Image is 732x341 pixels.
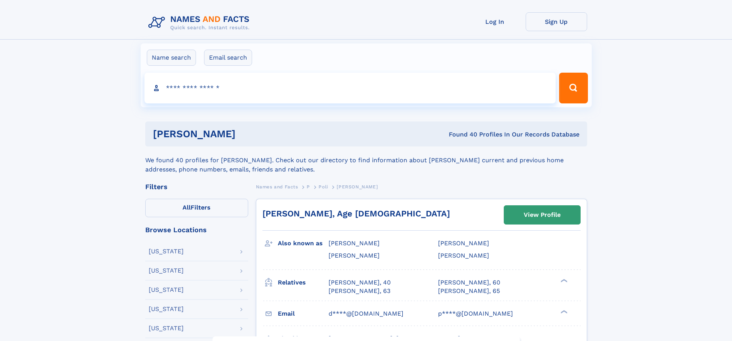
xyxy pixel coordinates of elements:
h3: Relatives [278,276,329,289]
a: P [307,182,310,191]
span: [PERSON_NAME] [329,252,380,259]
div: [US_STATE] [149,287,184,293]
a: [PERSON_NAME], 63 [329,287,390,295]
a: [PERSON_NAME], 65 [438,287,500,295]
span: P [307,184,310,190]
div: Filters [145,183,248,190]
label: Filters [145,199,248,217]
h1: [PERSON_NAME] [153,129,342,139]
a: Poli [319,182,328,191]
div: [US_STATE] [149,325,184,331]
div: View Profile [524,206,561,224]
span: [PERSON_NAME] [329,240,380,247]
span: All [183,204,191,211]
label: Name search [147,50,196,66]
span: [PERSON_NAME] [337,184,378,190]
a: View Profile [504,206,580,224]
label: Email search [204,50,252,66]
div: We found 40 profiles for [PERSON_NAME]. Check out our directory to find information about [PERSON... [145,146,587,174]
img: Logo Names and Facts [145,12,256,33]
div: [US_STATE] [149,248,184,255]
a: Log In [464,12,526,31]
span: [PERSON_NAME] [438,252,489,259]
div: ❯ [559,309,568,314]
div: [US_STATE] [149,268,184,274]
button: Search Button [559,73,588,103]
div: Browse Locations [145,226,248,233]
div: Found 40 Profiles In Our Records Database [342,130,579,139]
a: [PERSON_NAME], 60 [438,278,500,287]
input: search input [144,73,556,103]
div: ❯ [559,278,568,283]
a: [PERSON_NAME], Age [DEMOGRAPHIC_DATA] [262,209,450,218]
span: [PERSON_NAME] [438,240,489,247]
div: [US_STATE] [149,306,184,312]
h3: Also known as [278,237,329,250]
a: Sign Up [526,12,587,31]
h3: Email [278,307,329,320]
a: Names and Facts [256,182,298,191]
span: Poli [319,184,328,190]
a: [PERSON_NAME], 40 [329,278,391,287]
